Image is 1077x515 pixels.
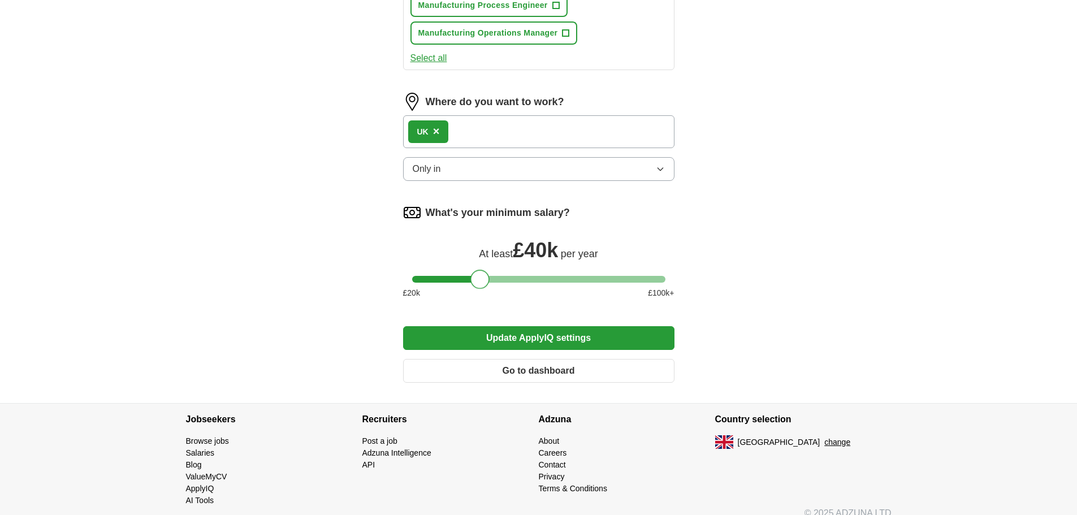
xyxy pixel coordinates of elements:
[413,162,441,176] span: Only in
[403,93,421,111] img: location.png
[186,460,202,469] a: Blog
[186,436,229,445] a: Browse jobs
[410,21,578,45] button: Manufacturing Operations Manager
[186,472,227,481] a: ValueMyCV
[738,436,820,448] span: [GEOGRAPHIC_DATA]
[362,436,397,445] a: Post a job
[417,126,429,138] div: UK
[403,287,420,299] span: £ 20 k
[561,248,598,259] span: per year
[403,204,421,222] img: salary.png
[186,448,215,457] a: Salaries
[362,460,375,469] a: API
[403,157,674,181] button: Only in
[403,359,674,383] button: Go to dashboard
[539,460,566,469] a: Contact
[539,436,560,445] a: About
[410,51,447,65] button: Select all
[479,248,513,259] span: At least
[539,472,565,481] a: Privacy
[513,239,558,262] span: £ 40k
[539,484,607,493] a: Terms & Conditions
[433,123,440,140] button: ×
[433,125,440,137] span: ×
[715,404,892,435] h4: Country selection
[648,287,674,299] span: £ 100 k+
[186,496,214,505] a: AI Tools
[362,448,431,457] a: Adzuna Intelligence
[539,448,567,457] a: Careers
[186,484,214,493] a: ApplyIQ
[418,27,558,39] span: Manufacturing Operations Manager
[715,435,733,449] img: UK flag
[824,436,850,448] button: change
[403,326,674,350] button: Update ApplyIQ settings
[426,205,570,220] label: What's your minimum salary?
[426,94,564,110] label: Where do you want to work?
